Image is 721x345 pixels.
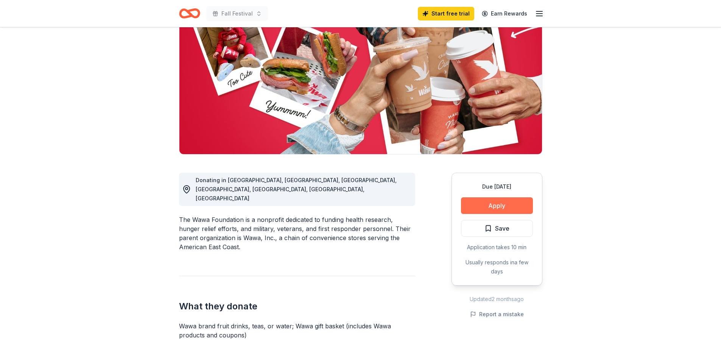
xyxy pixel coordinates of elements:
[461,182,533,191] div: Due [DATE]
[477,7,532,20] a: Earn Rewards
[452,295,542,304] div: Updated 2 months ago
[179,5,200,22] a: Home
[470,310,524,319] button: Report a mistake
[461,258,533,276] div: Usually responds in a few days
[206,6,268,21] button: Fall Festival
[179,300,415,312] h2: What they donate
[179,322,415,340] div: Wawa brand fruit drinks, teas, or water; Wawa gift basket (includes Wawa products and coupons)
[179,9,542,154] img: Image for Wawa Foundation
[196,177,397,201] span: Donating in [GEOGRAPHIC_DATA], [GEOGRAPHIC_DATA], [GEOGRAPHIC_DATA], [GEOGRAPHIC_DATA], [GEOGRAPH...
[221,9,253,18] span: Fall Festival
[461,220,533,237] button: Save
[179,215,415,251] div: The Wawa Foundation is a nonprofit dedicated to funding health research, hunger relief efforts, a...
[461,197,533,214] button: Apply
[495,223,509,233] span: Save
[461,243,533,252] div: Application takes 10 min
[418,7,474,20] a: Start free trial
